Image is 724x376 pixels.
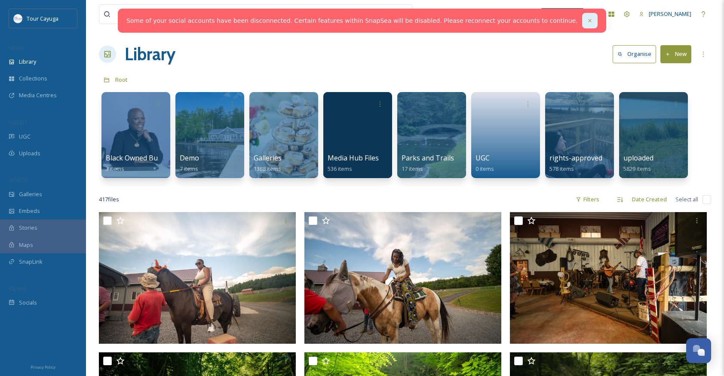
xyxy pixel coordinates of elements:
a: Demo7 items [180,154,199,173]
a: Library [125,41,175,67]
span: Socials [19,299,37,307]
span: Collections [19,74,47,83]
span: SOCIALS [9,285,26,292]
span: COLLECT [9,119,27,126]
span: Maps [19,241,33,249]
span: 0 items [476,165,494,173]
span: 7 items [180,165,198,173]
span: 578 items [549,165,574,173]
div: Date Created [628,191,671,208]
a: rights-approved578 items [549,154,602,173]
a: View all files [358,6,408,22]
span: SnapLink [19,258,43,266]
span: Galleries [254,153,282,163]
img: Black Travel Alliance (35).jpg [99,212,296,344]
button: Organise [613,45,656,63]
span: Root [115,76,128,83]
a: [PERSON_NAME] [635,6,696,22]
span: Uploads [19,149,40,157]
span: Galleries [19,190,42,198]
div: Filters [571,191,604,208]
span: UGC [19,133,31,141]
span: Select all [675,195,698,203]
span: Media Centres [19,91,57,99]
span: Library [19,58,36,66]
a: Parks and Trails17 items [402,154,454,173]
img: download.jpeg [14,14,22,23]
span: 5829 items [623,165,651,173]
img: Black Travel Alliance (34).jpg [304,212,501,344]
input: Search your library [119,5,342,24]
span: UGC [476,153,490,163]
span: Stories [19,224,37,232]
span: Parks and Trails [402,153,454,163]
a: Privacy Policy [31,361,55,372]
span: Privacy Policy [31,364,55,370]
span: Demo [180,153,199,163]
img: Black Travel Alliance (33).jpg [510,212,707,344]
a: Root [115,74,128,85]
span: 417 file s [99,195,119,203]
span: MEDIA [9,44,24,51]
button: Open Chat [686,338,711,363]
a: Media Hub Files536 items [328,154,379,173]
span: Media Hub Files [328,153,379,163]
span: WIDGETS [9,177,28,183]
span: 1388 items [254,165,281,173]
span: rights-approved [549,153,602,163]
span: Tour Cayuga [27,15,58,22]
span: 17 items [402,165,423,173]
a: Black Owned Businesses3 items [106,154,185,173]
a: Organise [613,45,660,63]
span: Embeds [19,207,40,215]
a: Some of your social accounts have been disconnected. Certain features within SnapSea will be disa... [126,16,578,25]
span: [PERSON_NAME] [649,10,691,18]
a: UGC0 items [476,154,494,173]
span: 536 items [328,165,352,173]
a: What's New [541,8,584,20]
a: uploaded5829 items [623,154,653,173]
a: Galleries1388 items [254,154,282,173]
span: 3 items [106,165,124,173]
span: Black Owned Businesses [106,153,185,163]
span: uploaded [623,153,653,163]
button: New [660,45,691,63]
